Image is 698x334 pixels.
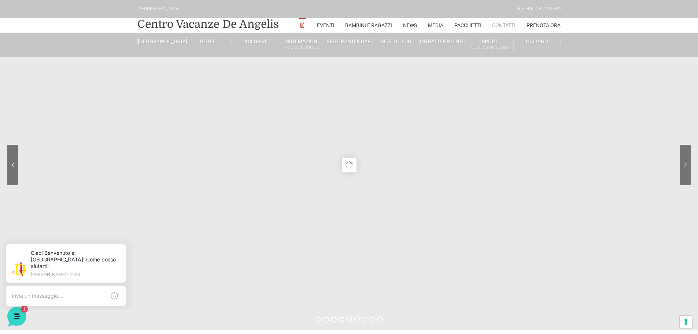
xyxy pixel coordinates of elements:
[12,71,26,86] img: light
[9,67,138,89] a: [PERSON_NAME]Ciao! Benvenuto al [GEOGRAPHIC_DATA]! Come posso aiutarti!1 anno fa1
[16,137,120,145] input: Cerca un articolo...
[31,70,112,78] span: [PERSON_NAME]
[466,38,513,52] a: SportAll Season Tennis
[420,38,466,45] a: Intrattenimento
[6,6,123,29] h2: Ciao da De Angelis Resort 👋
[317,18,334,33] a: Eventi
[113,246,123,252] p: Aiuto
[117,70,135,77] p: 1 anno fa
[6,235,51,252] button: Home
[466,44,513,51] small: All Season Tennis
[137,38,184,45] a: [GEOGRAPHIC_DATA]
[137,5,180,12] div: [GEOGRAPHIC_DATA]
[184,38,231,45] a: Hotel
[325,38,372,45] a: Ristoranti & Bar
[526,38,548,44] span: Italiano
[518,5,561,12] div: Riviera Del Conero
[12,59,62,65] span: Le tue conversazioni
[22,246,34,252] p: Home
[6,32,123,47] p: La nostra missione è rendere la tua esperienza straordinaria!
[514,38,561,45] a: Italiano
[35,15,125,34] p: Ciao! Benvenuto al [GEOGRAPHIC_DATA]! Come posso aiutarti!
[31,79,112,87] p: Ciao! Benvenuto al [GEOGRAPHIC_DATA]! Come posso aiutarti!
[51,235,96,252] button: 1Messaggi
[527,18,561,33] a: Prenota Ora
[137,17,279,32] a: Centro Vacanze De Angelis
[278,38,325,52] a: SistemazioniRooms & Suites
[232,38,278,45] a: Exclusive
[96,235,141,252] button: Aiuto
[12,122,57,128] span: Trova una risposta
[128,79,135,87] span: 1
[48,97,108,103] span: Inizia una conversazione
[73,235,78,240] span: 1
[403,18,417,33] a: News
[492,18,516,33] a: Contatti
[680,316,692,328] button: Le tue preferenze relative al consenso per le tecnologie di tracciamento
[12,92,135,107] button: Inizia una conversazione
[345,18,392,33] a: Bambini e Ragazzi
[63,246,83,252] p: Messaggi
[373,38,420,45] a: Beach Club
[65,59,135,65] a: [DEMOGRAPHIC_DATA] tutto
[278,44,325,51] small: Rooms & Suites
[454,18,481,33] a: Pacchetti
[6,305,28,327] iframe: Customerly Messenger Launcher
[16,27,31,42] img: light
[78,122,135,128] a: Apri Centro Assistenza
[35,37,125,42] p: [PERSON_NAME] • 11:23
[428,18,443,33] a: Media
